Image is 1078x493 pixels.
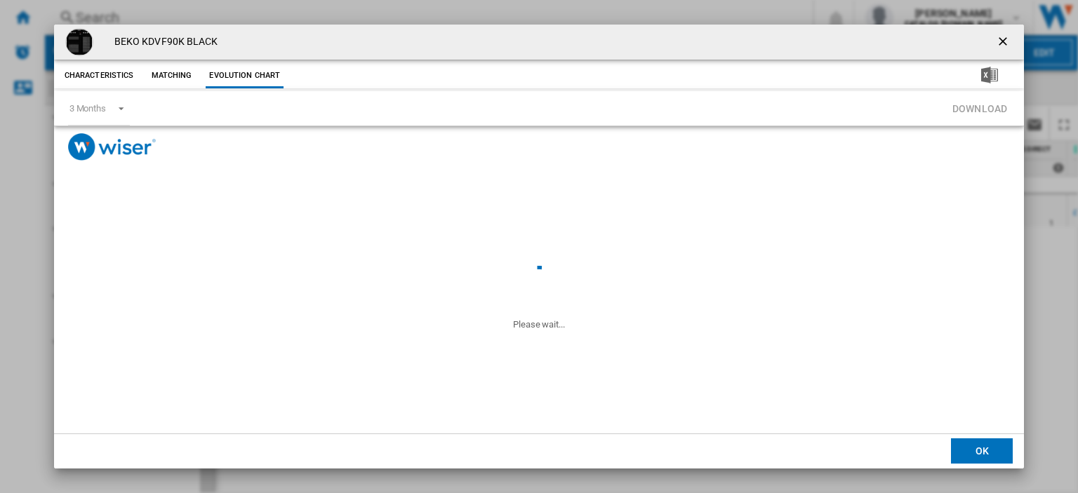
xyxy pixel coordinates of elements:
[107,35,218,49] h4: BEKO KDVF90K BLACK
[54,25,1024,468] md-dialog: Product popup
[68,133,156,161] img: logo_wiser_300x94.png
[990,28,1018,56] button: getI18NText('BUTTONS.CLOSE_DIALOG')
[951,438,1013,464] button: OK
[206,63,284,88] button: Evolution chart
[981,67,998,83] img: excel-24x24.png
[61,63,138,88] button: Characteristics
[65,28,93,56] img: 1340006_R_Z001A
[140,63,202,88] button: Matching
[513,319,565,330] ng-transclude: Please wait...
[996,34,1013,51] ng-md-icon: getI18NText('BUTTONS.CLOSE_DIALOG')
[948,95,1011,121] button: Download
[69,103,106,114] div: 3 Months
[959,63,1020,88] button: Download in Excel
